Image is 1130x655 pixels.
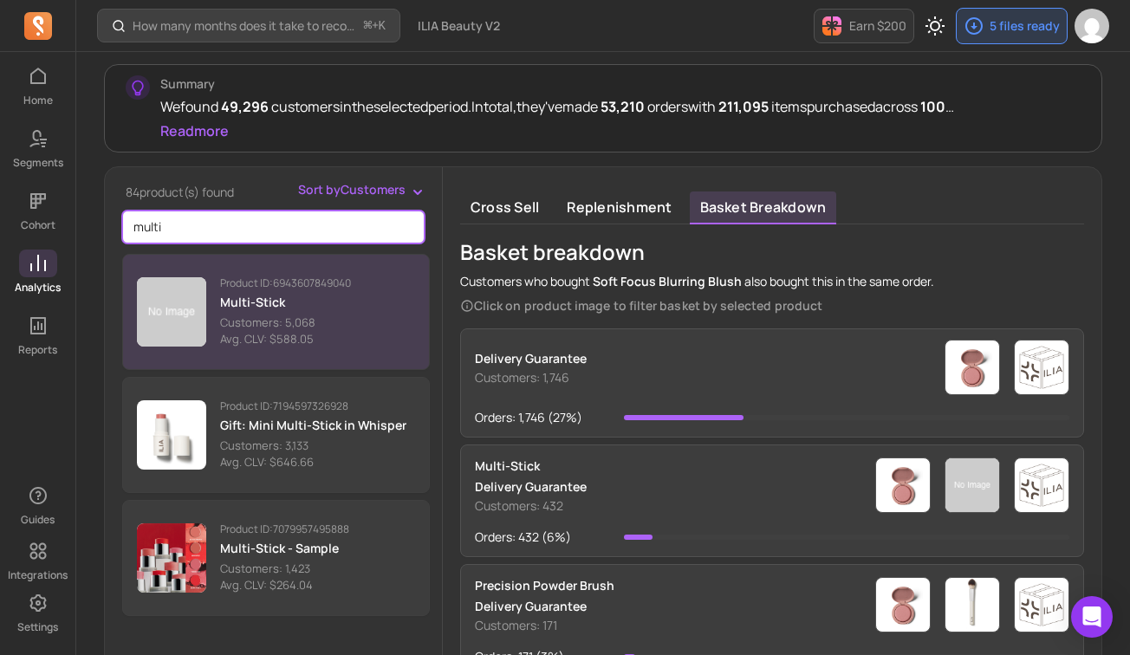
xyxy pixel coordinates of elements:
p: Customers who bought also bought this in the same order. [460,273,934,290]
span: 211,095 [716,97,771,116]
button: Earn $200 [814,9,914,43]
img: Product image [945,457,1000,513]
button: Readmore [160,120,229,141]
span: 100 [918,97,954,116]
p: Customers: 3,133 [220,438,406,455]
button: Toggle dark mode [918,9,952,43]
a: Replenishment [556,191,682,224]
p: Analytics [15,281,61,295]
p: Segments [13,156,63,170]
p: Customers: 1,423 [220,561,349,578]
p: Customers: 1,746 [475,369,587,386]
p: Product ID: 6943607849040 [220,276,351,290]
p: Settings [17,620,58,634]
p: Multi-Stick [220,294,351,311]
span: 49,296 [218,97,271,116]
p: Avg. CLV: $646.66 [220,454,406,471]
span: Sort by Customers [298,181,406,198]
p: Delivery Guarantee [475,477,587,497]
p: Reports [18,343,57,357]
span: ILIA Beauty V2 [418,17,500,35]
button: Sort byCustomers [298,181,426,198]
p: Orders: 1,746 ( 27% ) [475,409,624,426]
p: 5 files ready [990,17,1060,35]
img: Product image [137,523,206,593]
p: Gift: Mini Multi-Stick in Whisper [220,417,406,434]
p: Delivery Guarantee [475,348,587,369]
span: 53,210 [598,97,647,116]
img: avatar [1075,9,1109,43]
p: Product ID: 7079957495888 [220,522,349,536]
p: Guides [21,513,55,527]
img: Soft Focus Blurring Blush [875,577,931,632]
p: Multi-Stick [475,456,587,477]
p: Integrations [8,568,68,582]
p: Precision Powder Brush [475,575,614,596]
p: Basket breakdown [460,238,934,266]
button: Product ID:6943607849040Multi-StickCustomers: 5,068 Avg. CLV: $588.05 [122,254,430,370]
img: Product image [137,400,206,470]
p: Orders: 432 ( 6% ) [475,529,624,546]
a: Basket breakdown [690,191,837,224]
p: Avg. CLV: $588.05 [220,331,351,348]
p: Summary [160,75,1081,93]
p: Avg. CLV: $264.04 [220,577,349,594]
button: Guides [19,478,57,530]
p: Product ID: 7194597326928 [220,399,406,413]
p: Cohort [21,218,55,232]
kbd: K [379,19,386,33]
img: Product image [945,577,1000,632]
button: ILIA Beauty V2 [407,10,510,42]
button: Product ID:7194597326928Gift: Mini Multi-Stick in WhisperCustomers: 3,133 Avg. CLV: $646.66 [122,377,430,493]
kbd: ⌘ [363,16,373,37]
img: Product image [137,277,206,347]
button: 5 files ready [956,8,1068,44]
p: Home [23,94,53,107]
p: Delivery Guarantee [475,596,614,617]
p: Click on product image to filter basket by selected product [460,297,934,315]
img: Product image [1014,577,1069,632]
img: Product image [1014,340,1069,395]
p: Customers: 5,068 [220,315,351,332]
span: + [364,16,386,35]
div: We found customers in the selected period. In total, they've made orders with items purchased acr... [160,96,1081,117]
p: Customers: 432 [475,497,587,515]
a: Cross sell [460,191,549,224]
button: How many months does it take to recover my CAC (Customer Acquisition Cost)?⌘+K [97,9,400,42]
p: Customers: 171 [475,617,614,634]
p: Earn $200 [849,17,906,35]
button: Product ID:7079957495888Multi-Stick - SampleCustomers: 1,423 Avg. CLV: $264.04 [122,500,430,616]
img: Product image [1014,457,1069,513]
p: Multi-Stick - Sample [220,540,349,557]
div: Open Intercom Messenger [1071,596,1113,638]
img: Soft Focus Blurring Blush [945,340,1000,395]
span: Soft Focus Blurring Blush [593,273,742,289]
span: 84 product(s) found [126,184,234,200]
img: Soft Focus Blurring Blush [875,457,931,513]
input: search product [122,211,425,243]
p: How many months does it take to recover my CAC (Customer Acquisition Cost)? [133,17,357,35]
